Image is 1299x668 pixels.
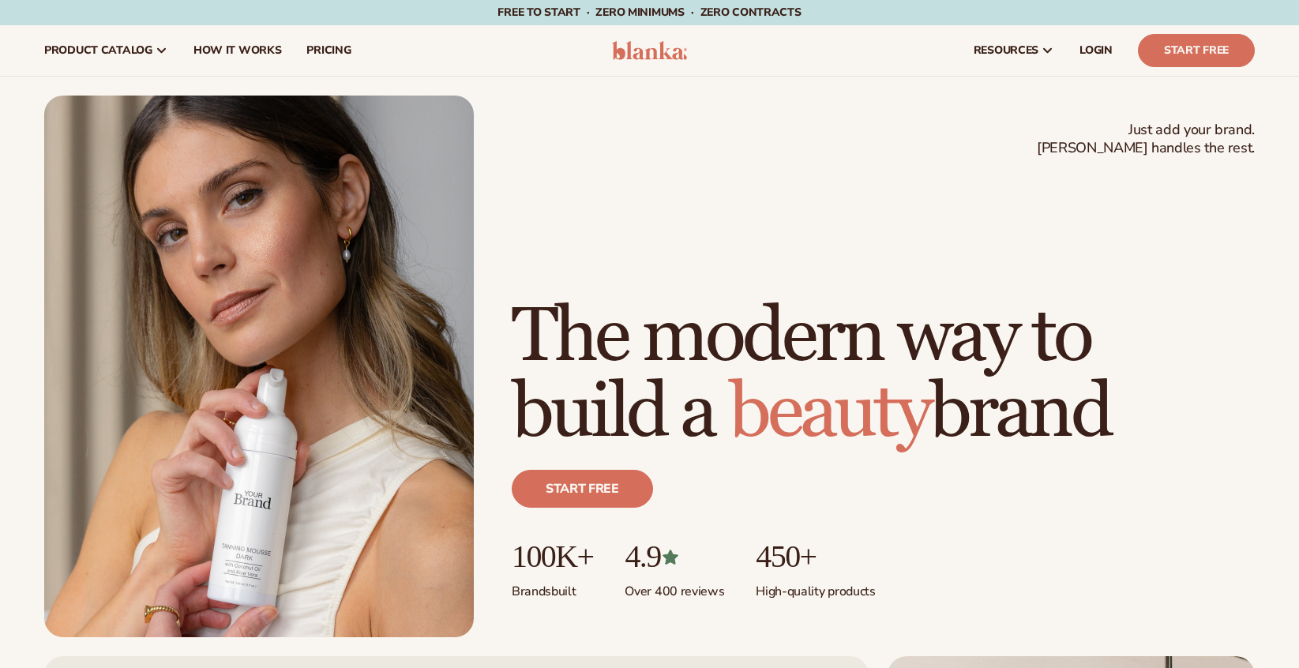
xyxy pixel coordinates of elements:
[44,44,152,57] span: product catalog
[306,44,351,57] span: pricing
[756,574,875,600] p: High-quality products
[1037,121,1255,158] span: Just add your brand. [PERSON_NAME] handles the rest.
[512,539,593,574] p: 100K+
[44,96,474,637] img: Female holding tanning mousse.
[1079,44,1113,57] span: LOGIN
[625,539,724,574] p: 4.9
[512,299,1255,451] h1: The modern way to build a brand
[961,25,1067,76] a: resources
[756,539,875,574] p: 450+
[612,41,687,60] img: logo
[294,25,363,76] a: pricing
[1067,25,1125,76] a: LOGIN
[512,574,593,600] p: Brands built
[729,366,929,459] span: beauty
[32,25,181,76] a: product catalog
[1138,34,1255,67] a: Start Free
[181,25,295,76] a: How It Works
[625,574,724,600] p: Over 400 reviews
[512,470,653,508] a: Start free
[193,44,282,57] span: How It Works
[974,44,1038,57] span: resources
[497,5,801,20] span: Free to start · ZERO minimums · ZERO contracts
